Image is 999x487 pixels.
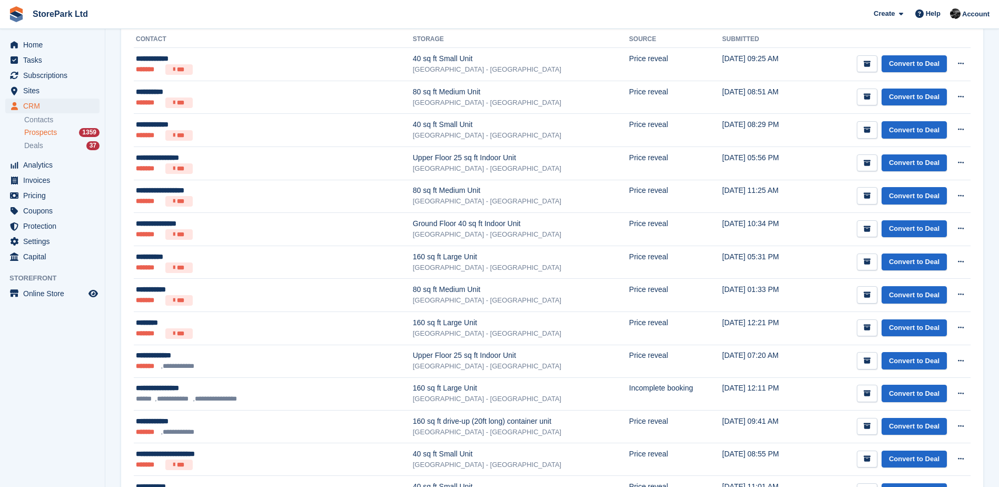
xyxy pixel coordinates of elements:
div: 80 sq ft Medium Unit [413,284,629,295]
a: Convert to Deal [882,220,947,238]
a: menu [5,83,100,98]
td: Price reveal [629,410,723,443]
a: Prospects 1359 [24,127,100,138]
div: 80 sq ft Medium Unit [413,86,629,98]
span: Online Store [23,286,86,301]
a: menu [5,99,100,113]
td: [DATE] 09:41 AM [722,410,805,443]
span: Tasks [23,53,86,67]
a: menu [5,173,100,188]
td: [DATE] 10:34 PM [722,213,805,246]
td: [DATE] 05:31 PM [722,246,805,279]
span: Protection [23,219,86,233]
td: [DATE] 12:11 PM [722,377,805,410]
div: [GEOGRAPHIC_DATA] - [GEOGRAPHIC_DATA] [413,295,629,306]
td: Price reveal [629,246,723,279]
td: Price reveal [629,147,723,180]
td: [DATE] 07:20 AM [722,345,805,377]
div: [GEOGRAPHIC_DATA] - [GEOGRAPHIC_DATA] [413,328,629,339]
td: Price reveal [629,279,723,312]
td: Price reveal [629,213,723,246]
a: Convert to Deal [882,254,947,271]
td: Price reveal [629,443,723,476]
a: menu [5,158,100,172]
div: [GEOGRAPHIC_DATA] - [GEOGRAPHIC_DATA] [413,130,629,141]
div: [GEOGRAPHIC_DATA] - [GEOGRAPHIC_DATA] [413,229,629,240]
a: Convert to Deal [882,89,947,106]
a: menu [5,37,100,52]
a: menu [5,249,100,264]
div: Upper Floor 25 sq ft Indoor Unit [413,350,629,361]
th: Contact [134,31,413,48]
span: Capital [23,249,86,264]
a: menu [5,203,100,218]
a: menu [5,68,100,83]
a: menu [5,219,100,233]
span: Settings [23,234,86,249]
td: Price reveal [629,81,723,114]
a: Convert to Deal [882,418,947,435]
div: [GEOGRAPHIC_DATA] - [GEOGRAPHIC_DATA] [413,98,629,108]
td: [DATE] 08:55 PM [722,443,805,476]
div: [GEOGRAPHIC_DATA] - [GEOGRAPHIC_DATA] [413,427,629,437]
img: Ryan Mulcahy [950,8,961,19]
th: Submitted [722,31,805,48]
a: Convert to Deal [882,352,947,369]
div: 1359 [79,128,100,137]
span: Deals [24,141,43,151]
a: Convert to Deal [882,55,947,73]
td: Price reveal [629,311,723,345]
div: Upper Floor 25 sq ft Indoor Unit [413,152,629,163]
span: Prospects [24,128,57,138]
span: Sites [23,83,86,98]
span: CRM [23,99,86,113]
span: Subscriptions [23,68,86,83]
a: menu [5,234,100,249]
div: 40 sq ft Small Unit [413,449,629,460]
div: 80 sq ft Medium Unit [413,185,629,196]
div: [GEOGRAPHIC_DATA] - [GEOGRAPHIC_DATA] [413,460,629,470]
td: Price reveal [629,114,723,147]
span: Help [926,8,941,19]
span: Analytics [23,158,86,172]
a: Convert to Deal [882,451,947,468]
a: Contacts [24,115,100,125]
a: Convert to Deal [882,385,947,402]
span: Create [874,8,895,19]
div: [GEOGRAPHIC_DATA] - [GEOGRAPHIC_DATA] [413,361,629,372]
td: [DATE] 08:29 PM [722,114,805,147]
td: [DATE] 05:56 PM [722,147,805,180]
td: Incomplete booking [629,377,723,410]
a: Preview store [87,287,100,300]
span: Account [962,9,990,20]
td: Price reveal [629,180,723,213]
td: Price reveal [629,48,723,81]
span: Invoices [23,173,86,188]
div: 160 sq ft Large Unit [413,383,629,394]
td: [DATE] 11:25 AM [722,180,805,213]
div: [GEOGRAPHIC_DATA] - [GEOGRAPHIC_DATA] [413,196,629,207]
a: Convert to Deal [882,319,947,337]
div: [GEOGRAPHIC_DATA] - [GEOGRAPHIC_DATA] [413,163,629,174]
a: StorePark Ltd [28,5,92,23]
a: Convert to Deal [882,154,947,172]
div: [GEOGRAPHIC_DATA] - [GEOGRAPHIC_DATA] [413,394,629,404]
a: Convert to Deal [882,187,947,204]
img: stora-icon-8386f47178a22dfd0bd8f6a31ec36ba5ce8667c1dd55bd0f319d3a0aa187defe.svg [8,6,24,22]
span: Pricing [23,188,86,203]
td: [DATE] 09:25 AM [722,48,805,81]
a: Deals 37 [24,140,100,151]
th: Storage [413,31,629,48]
div: 160 sq ft drive-up (20ft long) container unit [413,416,629,427]
span: Storefront [9,273,105,284]
td: [DATE] 01:33 PM [722,279,805,312]
td: [DATE] 08:51 AM [722,81,805,114]
td: Price reveal [629,345,723,377]
div: 40 sq ft Small Unit [413,53,629,64]
span: Coupons [23,203,86,218]
div: 160 sq ft Large Unit [413,251,629,262]
div: 40 sq ft Small Unit [413,119,629,130]
div: [GEOGRAPHIC_DATA] - [GEOGRAPHIC_DATA] [413,262,629,273]
a: Convert to Deal [882,286,947,304]
div: 160 sq ft Large Unit [413,317,629,328]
